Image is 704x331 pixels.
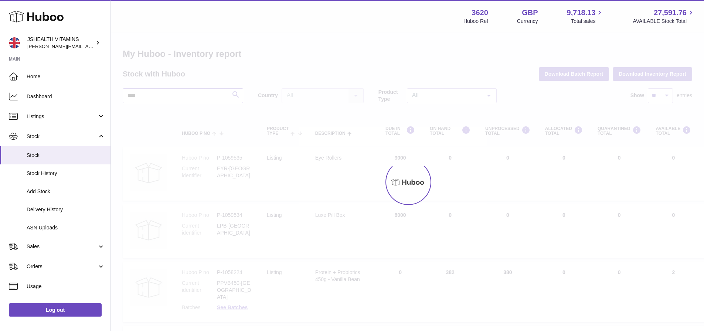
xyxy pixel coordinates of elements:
span: AVAILABLE Stock Total [633,18,695,25]
span: Delivery History [27,206,105,213]
span: Total sales [571,18,604,25]
span: Usage [27,283,105,290]
span: Sales [27,243,97,250]
span: Add Stock [27,188,105,195]
strong: GBP [522,8,538,18]
span: Stock [27,133,97,140]
span: Orders [27,263,97,270]
span: ASN Uploads [27,224,105,231]
span: Stock History [27,170,105,177]
span: [PERSON_NAME][EMAIL_ADDRESS][DOMAIN_NAME] [27,43,148,49]
a: 9,718.13 Total sales [567,8,604,25]
span: 9,718.13 [567,8,596,18]
a: Log out [9,303,102,317]
strong: 3620 [472,8,488,18]
span: Dashboard [27,93,105,100]
a: 27,591.76 AVAILABLE Stock Total [633,8,695,25]
div: Huboo Ref [463,18,488,25]
span: Listings [27,113,97,120]
span: 27,591.76 [654,8,687,18]
span: Stock [27,152,105,159]
div: Currency [517,18,538,25]
span: Home [27,73,105,80]
img: francesca@jshealthvitamins.com [9,37,20,48]
div: JSHEALTH VITAMINS [27,36,94,50]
